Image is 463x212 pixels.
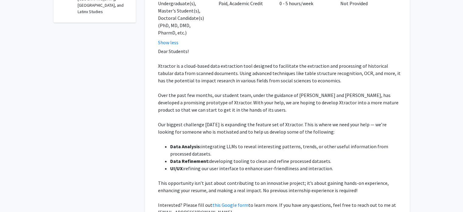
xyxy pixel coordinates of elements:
[158,63,401,84] span: Xtractor is a cloud-based data extraction tool designed to facilitate the extraction and processi...
[209,158,331,164] span: developing tooling to clean and refine processed datasets.
[158,39,178,46] button: Show less
[170,158,209,164] strong: Data Refinement:
[170,143,201,149] strong: Data Analysis:
[158,121,387,135] span: Our biggest challenge [DATE] is expanding the feature set of Xtractor. This is where we need your...
[158,48,189,54] span: Dear Students!
[170,143,388,157] span: integrating LLMs to reveal interesting patterns, trends, or other useful information from process...
[212,202,248,208] a: this Google form
[158,92,398,113] span: Over the past few months, our student team, under the guidance of [PERSON_NAME] and [PERSON_NAME]...
[170,165,184,171] strong: UI/UX:
[158,202,212,208] span: Interested? Please fill out
[184,165,333,171] span: refining our user interface to enhance user-friendliness and interaction.
[158,180,389,193] span: This opportunity isn’t just about contributing to an innovative project; it’s about gaining hands...
[5,185,26,207] iframe: Chat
